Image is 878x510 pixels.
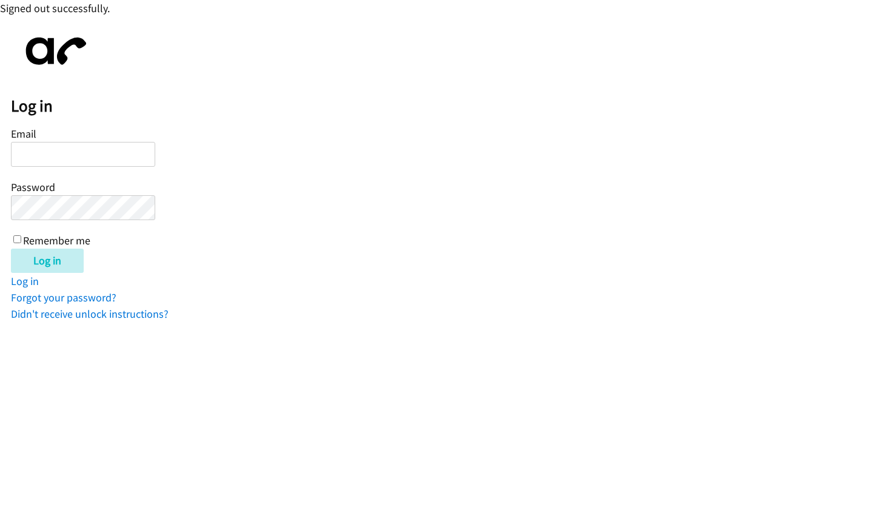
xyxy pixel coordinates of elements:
[11,96,878,116] h2: Log in
[11,249,84,273] input: Log in
[11,127,36,141] label: Email
[23,233,90,247] label: Remember me
[11,27,96,75] img: aphone-8a226864a2ddd6a5e75d1ebefc011f4aa8f32683c2d82f3fb0802fe031f96514.svg
[11,290,116,304] a: Forgot your password?
[11,274,39,288] a: Log in
[11,307,169,321] a: Didn't receive unlock instructions?
[11,180,55,194] label: Password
